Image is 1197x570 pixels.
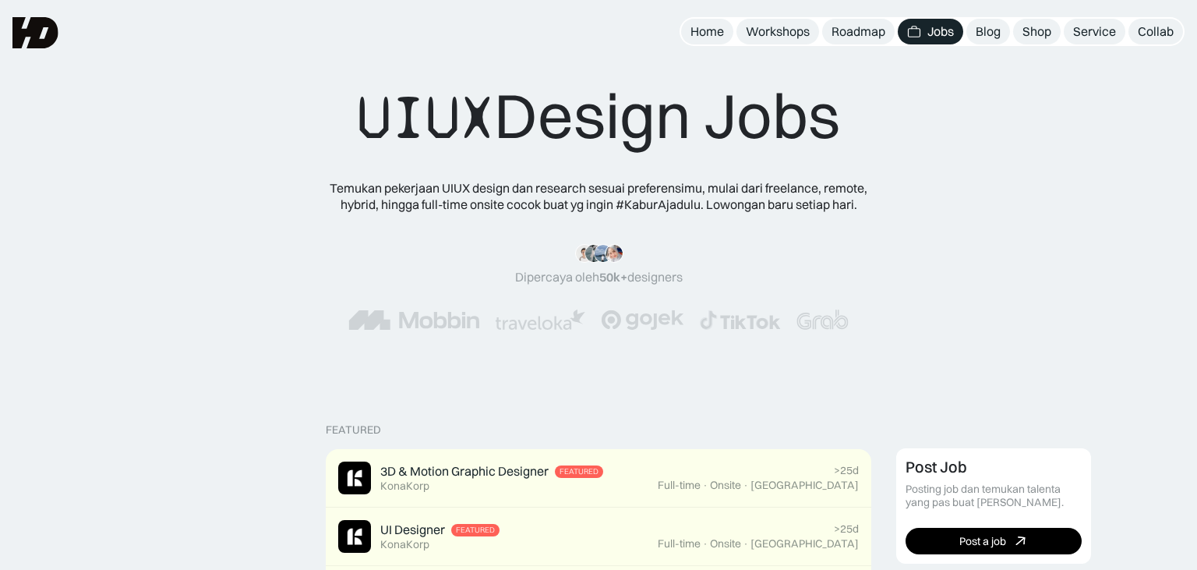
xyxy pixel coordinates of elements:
[690,23,724,40] div: Home
[560,467,598,476] div: Featured
[959,535,1006,548] div: Post a job
[736,19,819,44] a: Workshops
[743,537,749,551] div: ·
[906,483,1082,509] div: Posting job dan temukan talenta yang pas buat [PERSON_NAME].
[380,480,429,493] div: KonaKorp
[702,479,708,492] div: ·
[1128,19,1183,44] a: Collab
[966,19,1010,44] a: Blog
[357,78,840,155] div: Design Jobs
[702,537,708,551] div: ·
[357,80,494,155] span: UIUX
[976,23,1001,40] div: Blog
[1073,23,1116,40] div: Service
[906,458,967,476] div: Post Job
[326,508,871,566] a: Job ImageUI DesignerFeaturedKonaKorp>25dFull-time·Onsite·[GEOGRAPHIC_DATA]
[1013,19,1061,44] a: Shop
[898,19,963,44] a: Jobs
[906,528,1082,554] a: Post a job
[750,479,859,492] div: [GEOGRAPHIC_DATA]
[599,269,627,285] span: 50k+
[746,23,810,40] div: Workshops
[832,23,885,40] div: Roadmap
[1064,19,1125,44] a: Service
[515,269,683,285] div: Dipercaya oleh designers
[822,19,895,44] a: Roadmap
[318,180,879,213] div: Temukan pekerjaan UIUX design dan research sesuai preferensimu, mulai dari freelance, remote, hyb...
[1138,23,1174,40] div: Collab
[326,449,871,508] a: Job Image3D & Motion Graphic DesignerFeaturedKonaKorp>25dFull-time·Onsite·[GEOGRAPHIC_DATA]
[380,463,549,480] div: 3D & Motion Graphic Designer
[927,23,954,40] div: Jobs
[380,522,445,538] div: UI Designer
[834,464,859,477] div: >25d
[681,19,733,44] a: Home
[710,479,741,492] div: Onsite
[456,526,495,535] div: Featured
[338,462,371,494] img: Job Image
[326,423,381,437] div: Featured
[338,520,371,553] img: Job Image
[380,538,429,551] div: KonaKorp
[658,479,701,492] div: Full-time
[1022,23,1051,40] div: Shop
[834,522,859,536] div: >25d
[710,537,741,551] div: Onsite
[658,537,701,551] div: Full-time
[743,479,749,492] div: ·
[750,537,859,551] div: [GEOGRAPHIC_DATA]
